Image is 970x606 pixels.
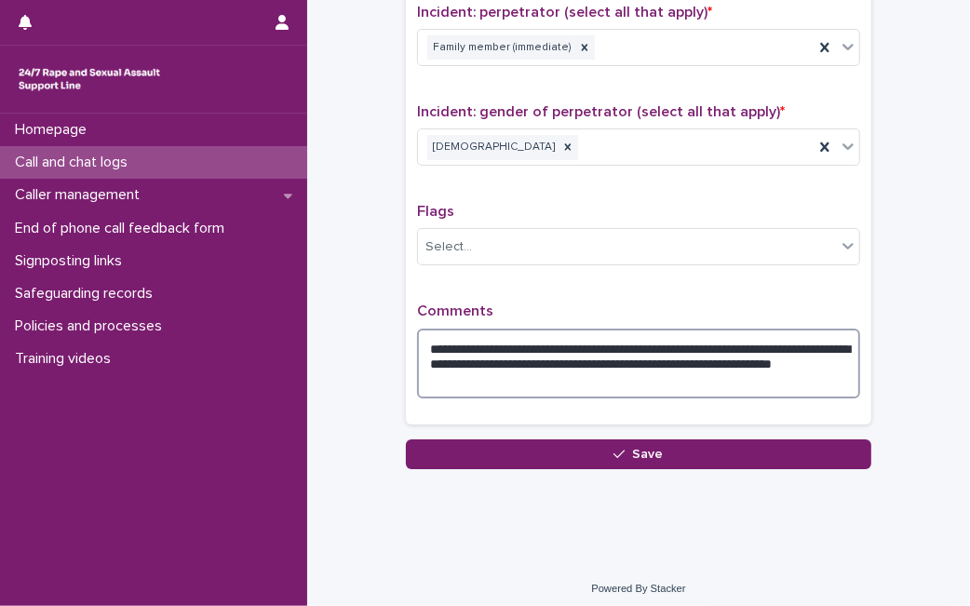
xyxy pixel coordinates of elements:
[7,350,126,368] p: Training videos
[417,204,454,219] span: Flags
[7,220,239,237] p: End of phone call feedback form
[7,121,101,139] p: Homepage
[633,448,664,461] span: Save
[7,154,142,171] p: Call and chat logs
[417,303,493,318] span: Comments
[591,583,685,594] a: Powered By Stacker
[417,104,785,119] span: Incident: gender of perpetrator (select all that apply)
[406,439,871,469] button: Save
[7,252,137,270] p: Signposting links
[427,135,558,160] div: [DEMOGRAPHIC_DATA]
[427,35,574,61] div: Family member (immediate)
[425,237,472,257] div: Select...
[7,317,177,335] p: Policies and processes
[7,285,168,303] p: Safeguarding records
[7,186,155,204] p: Caller management
[417,5,712,20] span: Incident: perpetrator (select all that apply)
[15,61,164,98] img: rhQMoQhaT3yELyF149Cw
